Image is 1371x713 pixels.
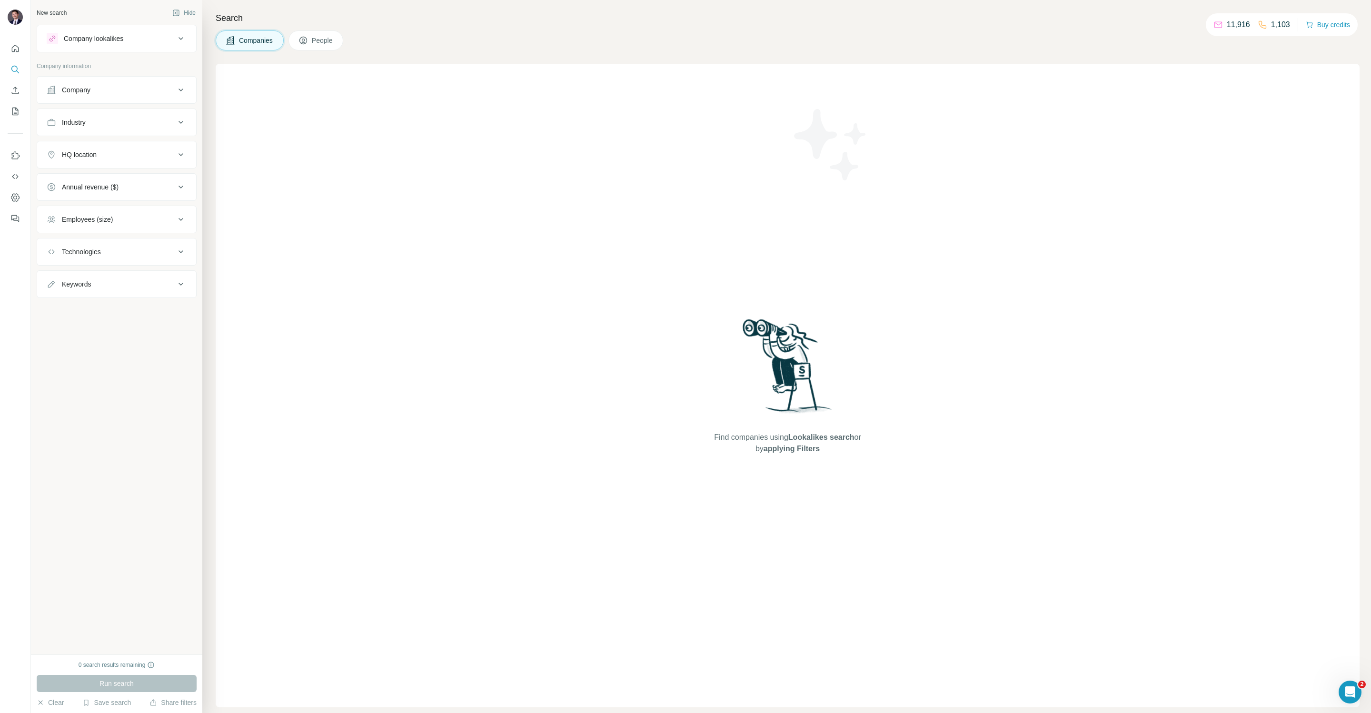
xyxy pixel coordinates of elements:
[37,62,197,70] p: Company information
[8,40,23,57] button: Quick start
[37,176,196,198] button: Annual revenue ($)
[62,215,113,224] div: Employees (size)
[62,118,86,127] div: Industry
[216,11,1360,25] h4: Search
[37,143,196,166] button: HQ location
[62,150,97,159] div: HQ location
[738,317,837,423] img: Surfe Illustration - Woman searching with binoculars
[37,79,196,101] button: Company
[1227,19,1250,30] p: 11,916
[8,147,23,164] button: Use Surfe on LinkedIn
[62,85,90,95] div: Company
[764,445,820,453] span: applying Filters
[37,27,196,50] button: Company lookalikes
[64,34,123,43] div: Company lookalikes
[82,698,131,707] button: Save search
[37,208,196,231] button: Employees (size)
[8,61,23,78] button: Search
[788,102,874,188] img: Surfe Illustration - Stars
[62,247,101,257] div: Technologies
[37,273,196,296] button: Keywords
[239,36,274,45] span: Companies
[1271,19,1290,30] p: 1,103
[8,10,23,25] img: Avatar
[62,279,91,289] div: Keywords
[62,182,119,192] div: Annual revenue ($)
[8,103,23,120] button: My lists
[711,432,864,455] span: Find companies using or by
[788,433,854,441] span: Lookalikes search
[37,111,196,134] button: Industry
[37,9,67,17] div: New search
[37,240,196,263] button: Technologies
[8,82,23,99] button: Enrich CSV
[8,189,23,206] button: Dashboard
[1339,681,1361,703] iframe: Intercom live chat
[149,698,197,707] button: Share filters
[1358,681,1366,688] span: 2
[1306,18,1350,31] button: Buy credits
[312,36,334,45] span: People
[79,661,155,669] div: 0 search results remaining
[37,698,64,707] button: Clear
[8,210,23,227] button: Feedback
[8,168,23,185] button: Use Surfe API
[166,6,202,20] button: Hide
